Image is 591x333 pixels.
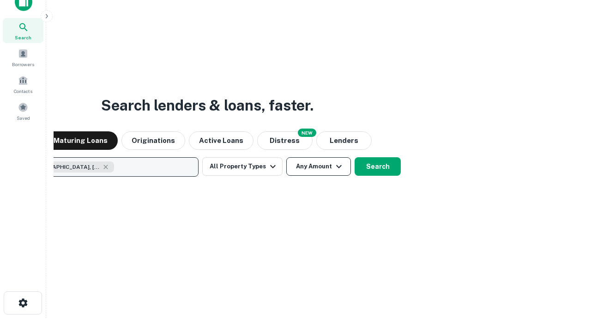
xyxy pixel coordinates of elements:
[3,72,43,97] a: Contacts
[286,157,351,176] button: Any Amount
[298,129,316,137] div: NEW
[355,157,401,176] button: Search
[43,131,118,150] button: Maturing Loans
[257,131,313,150] button: Search distressed loans with lien and other non-mortgage details.
[17,114,30,122] span: Saved
[3,99,43,123] a: Saved
[3,45,43,70] a: Borrowers
[3,18,43,43] a: Search
[202,157,283,176] button: All Property Types
[31,163,100,171] span: [GEOGRAPHIC_DATA], [GEOGRAPHIC_DATA], [GEOGRAPHIC_DATA]
[189,131,253,150] button: Active Loans
[545,259,591,303] iframe: Chat Widget
[14,157,199,177] button: [GEOGRAPHIC_DATA], [GEOGRAPHIC_DATA], [GEOGRAPHIC_DATA]
[121,131,185,150] button: Originations
[15,34,31,41] span: Search
[316,131,372,150] button: Lenders
[14,87,32,95] span: Contacts
[12,61,34,68] span: Borrowers
[101,94,314,117] h3: Search lenders & loans, faster.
